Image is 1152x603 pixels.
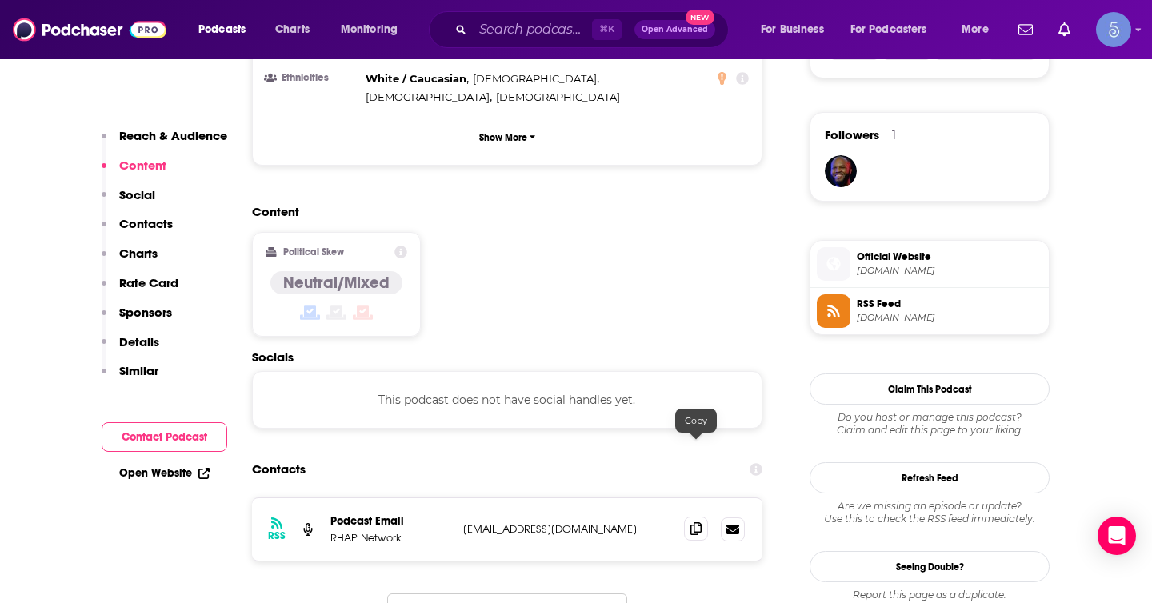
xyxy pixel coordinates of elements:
[119,334,159,349] p: Details
[1098,517,1136,555] div: Open Intercom Messenger
[102,216,173,246] button: Contacts
[1012,16,1039,43] a: Show notifications dropdown
[810,551,1050,582] a: Seeing Double?
[642,26,708,34] span: Open Advanced
[686,10,714,25] span: New
[198,18,246,41] span: Podcasts
[119,158,166,173] p: Content
[330,514,450,528] p: Podcast Email
[366,88,492,106] span: ,
[810,589,1050,601] div: Report this page as a duplicate.
[857,265,1042,277] span: robhasawebsite.com
[275,18,310,41] span: Charts
[857,250,1042,264] span: Official Website
[366,72,466,85] span: White / Caucasian
[675,409,717,433] div: Copy
[473,72,597,85] span: [DEMOGRAPHIC_DATA]
[102,187,155,217] button: Social
[102,305,172,334] button: Sponsors
[1052,16,1077,43] a: Show notifications dropdown
[825,155,857,187] img: theorangedoublea
[330,531,450,545] p: RHAP Network
[330,17,418,42] button: open menu
[496,90,620,103] span: [DEMOGRAPHIC_DATA]
[810,373,1050,405] button: Claim This Podcast
[473,17,592,42] input: Search podcasts, credits, & more...
[366,90,490,103] span: [DEMOGRAPHIC_DATA]
[119,216,173,231] p: Contacts
[252,204,750,219] h2: Content
[1096,12,1131,47] img: User Profile
[1096,12,1131,47] button: Show profile menu
[825,127,879,142] span: Followers
[761,18,824,41] span: For Business
[119,187,155,202] p: Social
[119,246,158,261] p: Charts
[810,411,1050,424] span: Do you host or manage this podcast?
[252,371,762,429] div: This podcast does not have social handles yet.
[750,17,844,42] button: open menu
[102,275,178,305] button: Rate Card
[102,128,227,158] button: Reach & Audience
[102,158,166,187] button: Content
[366,70,469,88] span: ,
[840,17,950,42] button: open menu
[1096,12,1131,47] span: Logged in as Spiral5-G1
[119,466,210,480] a: Open Website
[102,246,158,275] button: Charts
[252,349,762,365] h2: Socials
[265,17,319,42] a: Charts
[102,422,227,452] button: Contact Podcast
[119,128,227,143] p: Reach & Audience
[268,529,286,542] h3: RSS
[119,275,178,290] p: Rate Card
[950,17,1009,42] button: open menu
[634,20,715,39] button: Open AdvancedNew
[187,17,266,42] button: open menu
[857,297,1042,311] span: RSS Feed
[102,334,159,364] button: Details
[463,522,671,536] p: [EMAIL_ADDRESS][DOMAIN_NAME]
[850,18,927,41] span: For Podcasters
[13,14,166,45] img: Podchaser - Follow, Share and Rate Podcasts
[817,247,1042,281] a: Official Website[DOMAIN_NAME]
[857,312,1042,324] span: feeds.megaphone.fm
[810,462,1050,493] button: Refresh Feed
[283,273,390,293] h4: Neutral/Mixed
[283,246,344,258] h2: Political Skew
[592,19,622,40] span: ⌘ K
[119,363,158,378] p: Similar
[119,305,172,320] p: Sponsors
[444,11,744,48] div: Search podcasts, credits, & more...
[892,128,896,142] div: 1
[479,132,527,143] p: Show More
[266,122,749,152] button: Show More
[473,70,599,88] span: ,
[810,411,1050,437] div: Claim and edit this page to your liking.
[810,500,1050,525] div: Are we missing an episode or update? Use this to check the RSS feed immediately.
[102,363,158,393] button: Similar
[266,73,359,83] h3: Ethnicities
[962,18,989,41] span: More
[252,454,306,485] h2: Contacts
[817,294,1042,328] a: RSS Feed[DOMAIN_NAME]
[341,18,398,41] span: Monitoring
